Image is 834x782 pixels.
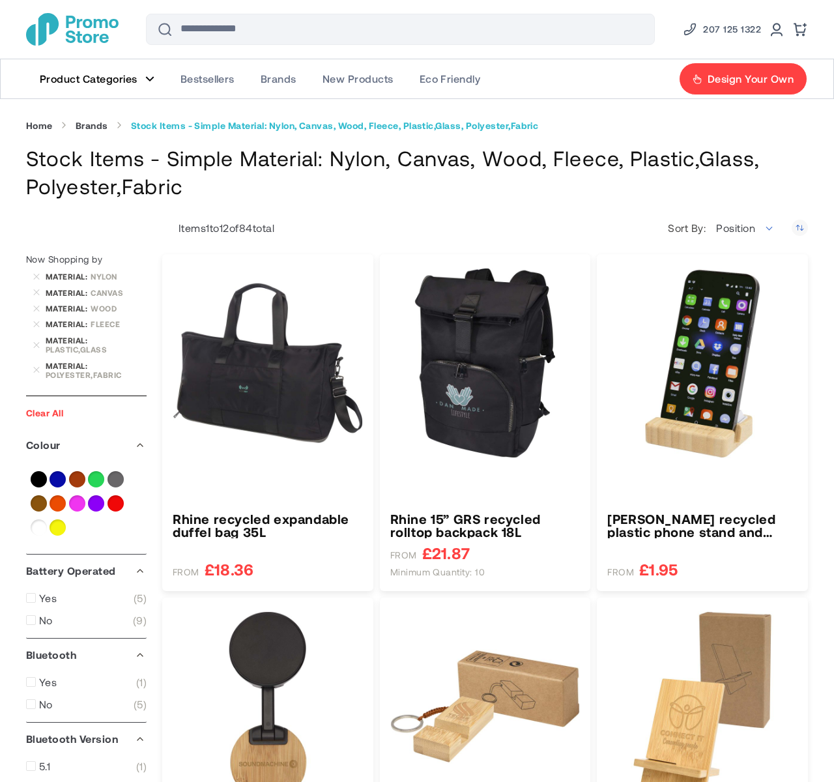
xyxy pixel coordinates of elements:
span: No [39,698,53,711]
span: Minimum quantity: 10 [390,566,485,578]
div: Bluetooth [26,639,147,671]
a: Pink [69,495,85,512]
div: Colour [26,429,147,461]
h1: Stock Items - Simple Material: Nylon, Canvas, Wood, Fleece, Plastic,Glass, Polyester,Fabric [26,144,808,200]
span: Now Shopping by [26,253,102,265]
a: Product Categories [27,59,167,98]
a: Algol recycled plastic phone stand and fidget toy with bamboo details [607,512,798,538]
span: Design Your Own [708,72,794,85]
span: Position [716,222,755,234]
strong: Stock Items - Simple Material: Nylon, Canvas, Wood, Fleece, Plastic,Glass, Polyester,Fabric [131,120,539,132]
img: Rhine 15” GRS recycled rolltop backpack 18L [390,268,581,458]
a: Rhine 15” GRS recycled rolltop backpack 18L [390,512,581,538]
a: Remove Material Nylon [33,272,40,280]
a: Brands [76,120,108,132]
a: Set Descending Direction [792,220,808,236]
span: 84 [239,222,253,234]
span: Bestsellers [180,72,235,85]
span: 1 [136,760,147,773]
a: Phone [682,22,761,37]
a: Natural [31,495,47,512]
span: 1 [206,222,209,234]
a: No 5 [26,698,147,711]
h3: [PERSON_NAME] recycled plastic phone stand and fidget toy with bamboo details [607,512,798,538]
p: Items to of total [162,222,274,235]
span: 5.1 [39,760,50,773]
a: Eco Friendly [407,59,494,98]
a: Remove Material Wood [33,304,40,312]
a: Home [26,120,53,132]
a: Blue [50,471,66,487]
span: FROM [390,549,417,561]
div: Polyester,Fabric [46,370,147,379]
span: Material [46,319,91,328]
span: FROM [607,566,634,578]
div: Wood [91,304,147,313]
span: 1 [136,676,147,689]
a: Remove Material Plastic,Glass [33,341,40,349]
a: Bestsellers [167,59,248,98]
span: Yes [39,676,57,689]
span: £21.87 [422,545,470,561]
span: 12 [220,222,229,234]
a: Orange [50,495,66,512]
div: Bluetooth Version [26,723,147,755]
div: Plastic,Glass [46,345,147,354]
div: Fleece [91,319,147,328]
span: Material [46,304,91,313]
a: Red [108,495,124,512]
div: Canvas [91,288,147,297]
a: Brands [248,59,309,98]
span: Material [46,336,91,345]
a: White [31,519,47,536]
span: Position [709,215,782,241]
span: Yes [39,592,57,605]
span: 207 125 1322 [703,22,761,37]
span: Material [46,272,91,281]
img: Promotional Merchandise [26,13,119,46]
span: 5 [134,592,147,605]
span: 5 [134,698,147,711]
button: Search [149,14,180,45]
a: store logo [26,13,119,46]
div: Nylon [91,272,147,281]
span: 9 [133,614,147,627]
img: Algol recycled plastic phone stand and fidget toy with bamboo details [607,268,798,458]
a: Brown [69,471,85,487]
span: No [39,614,53,627]
span: £18.36 [205,561,253,577]
span: FROM [173,566,199,578]
span: New Products [323,72,394,85]
span: Product Categories [40,72,137,85]
a: Rhine recycled expandable duffel bag 35L [173,512,363,538]
span: £1.95 [639,561,678,577]
label: Sort By [668,222,709,235]
a: Grey [108,471,124,487]
a: Black [31,471,47,487]
div: Battery Operated [26,555,147,587]
a: Yes 1 [26,676,147,689]
a: Yes 5 [26,592,147,605]
a: Remove Material Fleece [33,321,40,328]
a: Remove Material Polyester,Fabric [33,366,40,374]
a: 5.1 1 [26,760,147,773]
a: Clear All [26,407,63,418]
span: Material [46,361,91,370]
a: Yellow [50,519,66,536]
img: Rhine recycled expandable duffel bag 35L [173,268,363,458]
a: No 9 [26,614,147,627]
span: Brands [261,72,296,85]
a: New Products [309,59,407,98]
a: Design Your Own [679,63,807,95]
a: Purple [88,495,104,512]
span: Material [46,288,91,297]
a: Remove Material Canvas [33,289,40,297]
a: Green [88,471,104,487]
span: Eco Friendly [420,72,481,85]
